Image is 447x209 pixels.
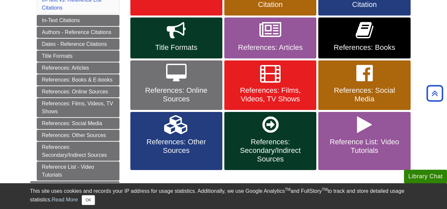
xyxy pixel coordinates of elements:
[37,62,119,74] a: References: Articles
[224,17,316,58] a: References: Articles
[37,15,119,26] a: In-Text Citations
[229,86,311,103] span: References: Films, Videos, TV Shows
[37,161,119,181] a: Reference List - Video Tutorials
[52,197,78,202] a: Read More
[135,43,217,52] span: Title Formats
[130,112,222,170] a: References: Other Sources
[82,195,95,205] button: Close
[30,181,119,192] a: More APA Help
[285,187,291,192] sup: TM
[318,60,410,110] a: References: Social Media
[130,17,222,58] a: Title Formats
[37,130,119,141] a: References: Other Sources
[130,60,222,110] a: References: Online Sources
[318,17,410,58] a: References: Books
[30,187,417,205] div: This site uses cookies and records your IP address for usage statistics. Additionally, we use Goo...
[37,74,119,86] a: References: Books & E-books
[37,86,119,97] a: References: Online Sources
[224,60,316,110] a: References: Films, Videos, TV Shows
[37,39,119,50] a: Dates - Reference Citations
[424,89,445,98] a: Back to Top
[224,112,316,170] a: References: Secondary/Indirect Sources
[37,98,119,117] a: References: Films, Videos, TV Shows
[318,112,410,170] a: Reference List: Video Tutorials
[37,142,119,161] a: References: Secondary/Indirect Sources
[37,51,119,62] a: Title Formats
[323,138,405,155] span: Reference List: Video Tutorials
[229,43,311,52] span: References: Articles
[135,86,217,103] span: References: Online Sources
[37,27,119,38] a: Authors - Reference Citations
[229,138,311,163] span: References: Secondary/Indirect Sources
[323,43,405,52] span: References: Books
[37,118,119,129] a: References: Social Media
[404,170,447,183] button: Library Chat
[135,138,217,155] span: References: Other Sources
[323,86,405,103] span: References: Social Media
[322,187,328,192] sup: TM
